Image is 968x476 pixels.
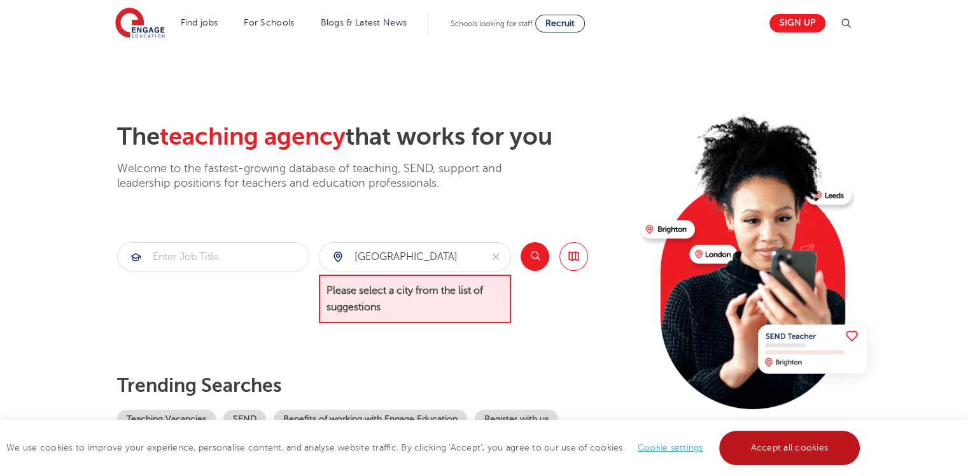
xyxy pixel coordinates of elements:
[117,161,537,191] p: Welcome to the fastest-growing database of teaching, SEND, support and leadership positions for t...
[181,18,218,27] a: Find jobs
[117,410,216,428] a: Teaching Vacancies
[319,243,481,271] input: Submit
[481,243,510,271] button: Clear
[6,443,863,452] span: We use cookies to improve your experience, personalise content, and analyse website traffic. By c...
[545,18,575,28] span: Recruit
[160,123,346,150] span: teaching agency
[223,410,266,428] a: SEND
[244,18,294,27] a: For Schools
[638,443,703,452] a: Cookie settings
[115,8,165,40] img: Engage Education
[475,410,558,428] a: Register with us
[719,431,860,465] a: Accept all cookies
[321,18,407,27] a: Blogs & Latest News
[521,242,549,271] button: Search
[117,242,309,271] div: Submit
[274,410,467,428] a: Benefits of working with Engage Education
[451,19,533,28] span: Schools looking for staff
[117,374,631,397] p: Trending searches
[319,275,511,324] span: Please select a city from the list of suggestions
[118,243,309,271] input: Submit
[117,122,631,152] h2: The that works for you
[319,242,511,271] div: Submit
[769,14,825,32] a: Sign up
[535,15,585,32] a: Recruit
